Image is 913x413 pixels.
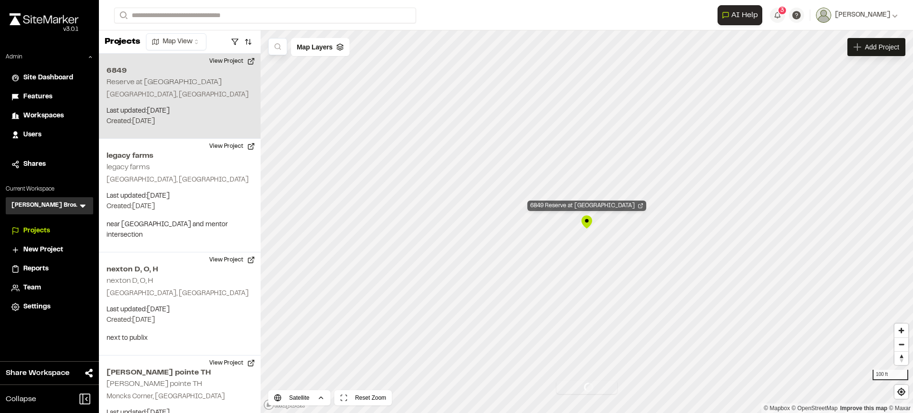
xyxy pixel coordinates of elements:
[894,352,908,365] span: Reset bearing to north
[23,130,41,140] span: Users
[261,30,913,413] canvas: Map
[6,53,22,61] p: Admin
[731,10,758,21] span: AI Help
[527,201,646,211] div: Open Project
[11,130,87,140] a: Users
[107,333,253,344] p: next to publix
[107,367,253,378] h2: [PERSON_NAME] pointe TH
[840,405,887,412] a: Map feedback
[23,92,52,102] span: Features
[816,8,831,23] img: User
[11,73,87,83] a: Site Dashboard
[889,405,911,412] a: Maxar
[107,278,153,284] h2: nexton D, O, H
[894,351,908,365] button: Reset bearing to north
[11,226,87,236] a: Projects
[107,392,253,402] p: Moncks Corner, [GEOGRAPHIC_DATA]
[204,54,261,69] button: View Project
[894,385,908,399] button: Find my location
[764,405,790,412] a: Mapbox
[11,111,87,121] a: Workspaces
[11,201,78,211] h3: [PERSON_NAME] Bros.
[770,8,785,23] button: 3
[114,8,131,23] button: Search
[23,111,64,121] span: Workspaces
[718,5,766,25] div: Open AI Assistant
[107,164,150,171] h2: legacy farms
[23,73,73,83] span: Site Dashboard
[297,42,332,52] span: Map Layers
[11,159,87,170] a: Shares
[10,13,78,25] img: rebrand.png
[107,315,253,326] p: Created: [DATE]
[107,106,253,116] p: Last updated: [DATE]
[107,116,253,127] p: Created: [DATE]
[580,215,594,229] div: Map marker
[107,381,202,387] h2: [PERSON_NAME] pointe TH
[792,405,838,412] a: OpenStreetMap
[23,159,46,170] span: Shares
[23,302,50,312] span: Settings
[107,220,253,240] p: near [GEOGRAPHIC_DATA] and mentor intersection
[263,399,305,410] a: Mapbox logo
[6,394,36,405] span: Collapse
[6,367,69,379] span: Share Workspace
[11,302,87,312] a: Settings
[11,283,87,293] a: Team
[23,245,63,255] span: New Project
[11,264,87,274] a: Reports
[11,92,87,102] a: Features
[816,8,898,23] button: [PERSON_NAME]
[107,202,253,212] p: Created: [DATE]
[11,245,87,255] a: New Project
[107,264,253,275] h2: nexton D, O, H
[873,370,908,380] div: 100 ft
[23,264,49,274] span: Reports
[865,42,899,52] span: Add Project
[894,337,908,351] button: Zoom out
[835,10,890,20] span: [PERSON_NAME]
[107,90,253,100] p: [GEOGRAPHIC_DATA], [GEOGRAPHIC_DATA]
[780,6,784,15] span: 3
[107,65,253,77] h2: 6849
[204,355,261,371] button: View Project
[894,324,908,337] button: Zoom in
[6,185,93,193] p: Current Workspace
[204,139,261,154] button: View Project
[204,252,261,268] button: View Project
[107,191,253,202] p: Last updated: [DATE]
[105,36,140,48] p: Projects
[334,390,392,405] button: Reset Zoom
[268,390,330,405] button: Satellite
[107,79,222,86] h2: Reserve at [GEOGRAPHIC_DATA]
[10,25,78,34] div: Oh geez...please don't...
[107,150,253,162] h2: legacy farms
[107,305,253,315] p: Last updated: [DATE]
[718,5,762,25] button: Open AI Assistant
[23,226,50,236] span: Projects
[107,175,253,185] p: [GEOGRAPHIC_DATA], [GEOGRAPHIC_DATA]
[23,283,41,293] span: Team
[107,288,253,299] p: [GEOGRAPHIC_DATA], [GEOGRAPHIC_DATA]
